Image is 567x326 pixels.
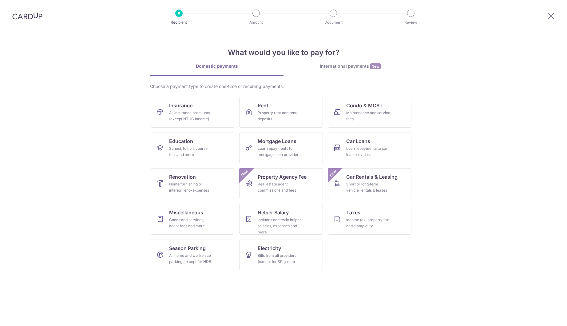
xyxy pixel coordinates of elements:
div: Choose a payment type to create one-time or recurring payments. [150,83,417,89]
a: TaxesIncome tax, property tax and stamp duty [328,204,411,235]
a: RentProperty rent and rental deposits [239,97,323,128]
span: New [240,168,250,178]
p: Recipient [156,19,202,26]
p: Amount [233,19,279,26]
span: Insurance [169,102,192,109]
div: International payments [283,63,417,70]
span: Taxes [346,209,360,216]
a: Property Agency FeeReal estate agent commissions and feesNew [239,168,323,199]
a: RenovationHome furnishing or interior reno-expenses [151,168,234,199]
div: Property rent and rental deposits [258,110,302,122]
span: Helper Salary [258,209,289,216]
img: CardUp [12,12,42,20]
a: Mortgage LoansLoan repayments to mortgage loan providers [239,133,323,163]
a: Season ParkingAll home and workplace parking (except for HDB) [151,240,234,270]
a: Condo & MCSTMaintenance and service fees [328,97,411,128]
span: Condo & MCST [346,102,383,109]
div: Goods and services, agent fees and more [169,217,213,229]
span: Education [169,137,193,145]
span: Miscellaneous [169,209,203,216]
div: Income tax, property tax and stamp duty [346,217,391,229]
div: All home and workplace parking (except for HDB) [169,252,213,265]
div: Includes domestic helper salaries, expenses and more [258,217,302,235]
a: ElectricityBills from all providers (except for SP group) [239,240,323,270]
span: Car Loans [346,137,370,145]
p: Document [311,19,356,26]
div: Bills from all providers (except for SP group) [258,252,302,265]
span: Rent [258,102,268,109]
a: Car Rentals & LeasingShort or long‑term vehicle rentals & leasesNew [328,168,411,199]
span: Renovation [169,173,196,181]
div: All insurance premiums (except NTUC Income) [169,110,213,122]
div: Loan repayments to mortgage loan providers [258,145,302,158]
div: Home furnishing or interior reno-expenses [169,181,213,193]
span: Mortgage Loans [258,137,296,145]
div: Maintenance and service fees [346,110,391,122]
span: Season Parking [169,244,206,252]
span: New [370,63,381,69]
p: Review [388,19,434,26]
span: Car Rentals & Leasing [346,173,398,181]
h4: What would you like to pay for? [150,47,417,58]
div: Real estate agent commissions and fees [258,181,302,193]
div: School, tuition, course fees and more [169,145,213,158]
a: InsuranceAll insurance premiums (except NTUC Income) [151,97,234,128]
a: EducationSchool, tuition, course fees and more [151,133,234,163]
span: Electricity [258,244,281,252]
div: Short or long‑term vehicle rentals & leases [346,181,391,193]
span: New [328,168,338,178]
a: Car LoansLoan repayments to car loan providers [328,133,411,163]
a: Helper SalaryIncludes domestic helper salaries, expenses and more [239,204,323,235]
div: Loan repayments to car loan providers [346,145,391,158]
span: Property Agency Fee [258,173,307,181]
a: MiscellaneousGoods and services, agent fees and more [151,204,234,235]
div: Domestic payments [150,63,283,69]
